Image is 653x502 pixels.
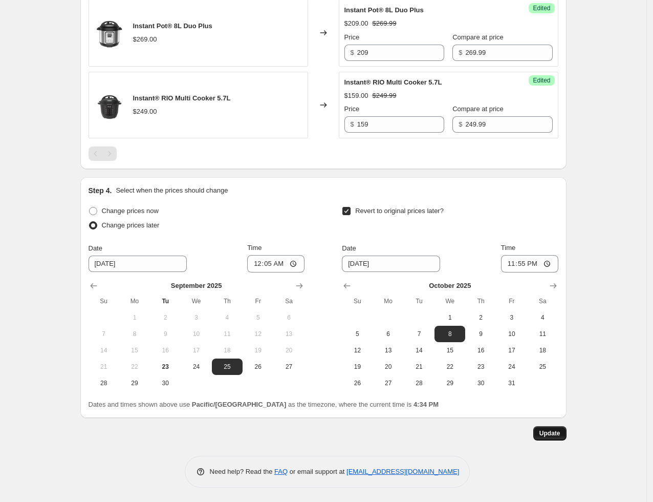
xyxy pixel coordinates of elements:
th: Tuesday [150,293,181,309]
span: 30 [154,379,177,387]
b: Pacific/[GEOGRAPHIC_DATA] [192,401,286,408]
span: 27 [377,379,400,387]
span: 12 [346,346,368,354]
img: Rio_80x.webp [94,90,125,120]
span: Fr [247,297,269,305]
span: 28 [408,379,430,387]
button: Thursday October 9 2025 [465,326,496,342]
span: Date [342,244,356,252]
span: 14 [93,346,115,354]
span: Update [539,429,560,437]
span: Instant Pot® 8L Duo Plus [344,6,424,14]
span: Tu [408,297,430,305]
span: 3 [185,313,207,322]
span: Time [247,244,262,252]
th: Wednesday [434,293,465,309]
span: Edited [533,76,550,85]
span: 1 [439,313,461,322]
div: $269.00 [133,34,157,45]
span: 10 [185,330,207,338]
span: 24 [185,363,207,371]
button: Thursday September 18 2025 [212,342,243,359]
span: 5 [346,330,368,338]
span: 25 [216,363,238,371]
span: 29 [123,379,146,387]
button: Saturday September 6 2025 [273,309,304,326]
button: Sunday October 26 2025 [342,375,373,391]
th: Tuesday [404,293,434,309]
button: Thursday September 25 2025 [212,359,243,375]
a: FAQ [274,468,288,475]
a: [EMAIL_ADDRESS][DOMAIN_NAME] [346,468,459,475]
input: 9/23/2025 [89,256,187,272]
span: 19 [247,346,269,354]
button: Wednesday September 3 2025 [181,309,211,326]
button: Monday September 22 2025 [119,359,150,375]
th: Wednesday [181,293,211,309]
span: We [185,297,207,305]
span: 15 [123,346,146,354]
span: 30 [469,379,492,387]
span: 14 [408,346,430,354]
input: 9/23/2025 [342,256,440,272]
span: Dates and times shown above use as the timezone, where the current time is [89,401,439,408]
button: Sunday September 7 2025 [89,326,119,342]
span: 3 [500,313,523,322]
button: Sunday October 5 2025 [342,326,373,342]
button: Monday September 8 2025 [119,326,150,342]
button: Friday October 17 2025 [496,342,527,359]
span: or email support at [288,468,346,475]
button: Saturday September 20 2025 [273,342,304,359]
button: Update [533,426,567,441]
span: 21 [408,363,430,371]
button: Monday September 15 2025 [119,342,150,359]
span: Instant® RIO Multi Cooker 5.7L [344,78,442,86]
div: $209.00 [344,18,368,29]
div: $249.00 [133,107,157,117]
span: Price [344,33,360,41]
button: Thursday October 16 2025 [465,342,496,359]
button: Monday October 6 2025 [373,326,404,342]
button: Saturday October 25 2025 [527,359,558,375]
span: 25 [531,363,554,371]
button: Tuesday October 21 2025 [404,359,434,375]
img: 7_f82c8def-38ac-4591-8dd8-8afd1826a7a2_80x.webp [94,17,125,48]
span: $ [351,49,354,56]
button: Friday September 5 2025 [243,309,273,326]
button: Tuesday October 7 2025 [404,326,434,342]
span: 4 [531,313,554,322]
button: Saturday October 4 2025 [527,309,558,326]
span: 9 [469,330,492,338]
th: Friday [243,293,273,309]
button: Monday October 27 2025 [373,375,404,391]
span: 26 [247,363,269,371]
span: $ [459,120,462,128]
span: Fr [500,297,523,305]
span: 13 [277,330,300,338]
span: 23 [154,363,177,371]
span: 22 [123,363,146,371]
span: Tu [154,297,177,305]
button: Friday October 24 2025 [496,359,527,375]
span: We [439,297,461,305]
span: 16 [154,346,177,354]
th: Saturday [527,293,558,309]
button: Sunday October 12 2025 [342,342,373,359]
button: Tuesday September 2 2025 [150,309,181,326]
span: 1 [123,313,146,322]
span: 26 [346,379,368,387]
button: Thursday October 2 2025 [465,309,496,326]
span: Change prices now [102,207,159,215]
button: Today Tuesday September 23 2025 [150,359,181,375]
div: $159.00 [344,91,368,101]
button: Wednesday October 1 2025 [434,309,465,326]
span: Instant® RIO Multi Cooker 5.7L [133,94,231,102]
button: Tuesday October 14 2025 [404,342,434,359]
span: Sa [277,297,300,305]
button: Monday September 1 2025 [119,309,150,326]
span: 22 [439,363,461,371]
button: Monday October 13 2025 [373,342,404,359]
button: Show next month, October 2025 [292,279,307,293]
button: Friday September 26 2025 [243,359,273,375]
span: Edited [533,4,550,12]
